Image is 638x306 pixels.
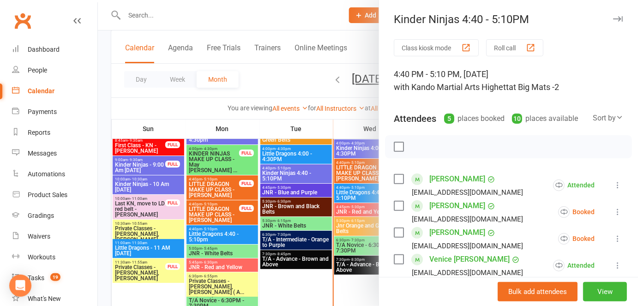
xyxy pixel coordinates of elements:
[498,282,578,301] button: Bulk add attendees
[28,150,57,157] div: Messages
[394,112,436,125] div: Attendees
[412,213,523,225] div: [EMAIL_ADDRESS][DOMAIN_NAME]
[412,267,523,279] div: [EMAIL_ADDRESS][DOMAIN_NAME]
[12,185,97,205] a: Product Sales
[553,180,595,191] div: Attended
[28,274,44,282] div: Tasks
[28,108,57,115] div: Payments
[28,87,54,95] div: Calendar
[12,60,97,81] a: People
[486,39,543,56] button: Roll call
[558,206,595,218] div: Booked
[394,82,509,92] span: with Kando Martial Arts Highett
[558,233,595,245] div: Booked
[28,295,61,302] div: What's New
[394,39,479,56] button: Class kiosk mode
[12,81,97,102] a: Calendar
[28,253,55,261] div: Workouts
[28,233,50,240] div: Waivers
[12,102,97,122] a: Payments
[28,212,54,219] div: Gradings
[429,198,485,213] a: [PERSON_NAME]
[28,66,47,74] div: People
[429,172,485,186] a: [PERSON_NAME]
[12,268,97,288] a: Tasks 19
[12,122,97,143] a: Reports
[512,114,522,124] div: 10
[28,129,50,136] div: Reports
[12,247,97,268] a: Workouts
[553,260,595,271] div: Attended
[28,46,60,53] div: Dashboard
[412,240,523,252] div: [EMAIL_ADDRESS][DOMAIN_NAME]
[12,205,97,226] a: Gradings
[12,164,97,185] a: Automations
[444,114,454,124] div: 5
[593,112,623,124] div: Sort by
[379,13,638,26] div: Kinder Ninjas 4:40 - 5:10PM
[429,252,510,267] a: Venice [PERSON_NAME]
[429,225,485,240] a: [PERSON_NAME]
[512,112,578,125] div: places available
[394,68,623,94] div: 4:40 PM - 5:10 PM, [DATE]
[12,39,97,60] a: Dashboard
[9,275,31,297] div: Open Intercom Messenger
[444,112,505,125] div: places booked
[412,186,523,198] div: [EMAIL_ADDRESS][DOMAIN_NAME]
[12,143,97,164] a: Messages
[28,170,65,178] div: Automations
[28,191,67,198] div: Product Sales
[583,282,627,301] button: View
[50,273,60,281] span: 19
[12,226,97,247] a: Waivers
[509,82,559,92] span: at Big Mats -2
[11,9,34,32] a: Clubworx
